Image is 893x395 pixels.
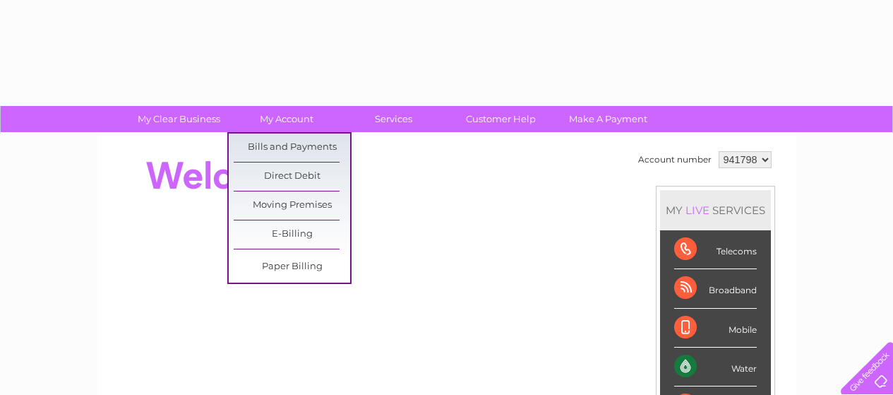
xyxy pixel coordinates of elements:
a: My Clear Business [121,106,237,132]
a: Direct Debit [234,163,350,191]
div: LIVE [683,204,712,217]
a: Moving Premises [234,191,350,220]
a: My Account [228,106,344,132]
div: Water [674,348,757,387]
a: Paper Billing [234,253,350,281]
td: Account number [635,148,715,172]
div: Mobile [674,309,757,348]
a: Make A Payment [550,106,666,132]
a: E-Billing [234,220,350,249]
div: Telecoms [674,230,757,269]
a: Bills and Payments [234,134,350,162]
div: Broadband [674,269,757,308]
a: Services [335,106,452,132]
div: MY SERVICES [660,190,771,230]
a: Customer Help [443,106,559,132]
